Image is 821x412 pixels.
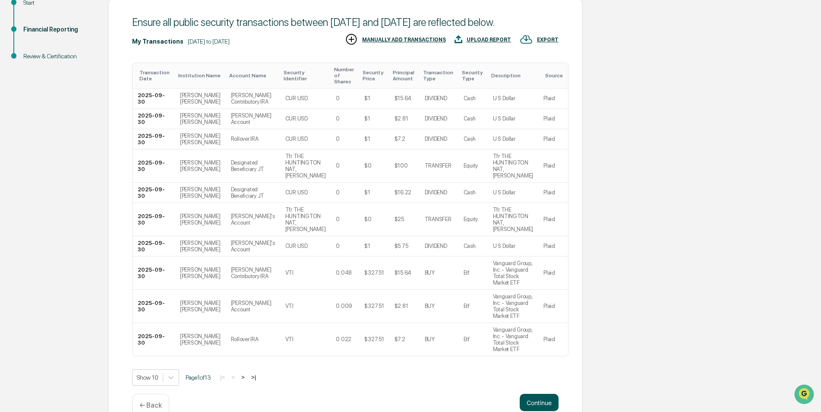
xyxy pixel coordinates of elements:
div: $0 [364,162,371,169]
div: $1 [364,115,370,122]
div: DIVIDEND [425,189,447,196]
div: [DATE] to [DATE] [188,38,230,45]
div: 0.022 [336,336,351,342]
div: Cash [464,189,476,196]
div: [PERSON_NAME] [PERSON_NAME] [180,240,221,253]
div: [PERSON_NAME] [PERSON_NAME] [180,159,221,172]
div: Tfr THE HUNTINGTON NAT, [PERSON_NAME] [493,206,534,232]
td: Plaid [538,89,568,109]
div: [PERSON_NAME] [PERSON_NAME] [180,92,221,105]
div: Toggle SortBy [545,73,565,79]
div: Equity [464,162,478,169]
div: U S Dollar [493,136,515,142]
div: [PERSON_NAME] [PERSON_NAME] [180,186,221,199]
span: Page 1 of 13 [186,374,211,381]
div: $327.51 [364,303,384,309]
span: Pylon [86,146,104,153]
div: Tfr THE HUNTINGTON NAT, [PERSON_NAME] [285,153,326,179]
div: [PERSON_NAME] [PERSON_NAME] [180,266,221,279]
div: BUY [425,303,435,309]
div: CUR:USD [285,95,308,101]
div: Toggle SortBy [491,73,535,79]
span: Data Lookup [17,125,54,134]
div: 0 [336,115,340,122]
td: Designated Beneficiary JT [226,183,280,203]
td: 2025-09-30 [133,236,175,257]
td: Designated Beneficiary JT [226,149,280,183]
div: Toggle SortBy [462,70,484,82]
div: Cash [464,136,476,142]
div: My Transactions [132,38,183,45]
div: $2.81 [395,303,408,309]
div: UPLOAD REPORT [467,37,511,43]
div: Toggle SortBy [334,67,356,85]
div: $15.64 [395,95,411,101]
div: Cash [464,95,476,101]
div: BUY [425,336,435,342]
div: CUR:USD [285,115,308,122]
div: $1 [364,243,370,249]
div: VTI [285,269,294,276]
iframe: Open customer support [793,383,817,407]
td: Rollover IRA [226,323,280,356]
div: $5.75 [395,243,408,249]
div: Toggle SortBy [363,70,385,82]
td: [PERSON_NAME]'s Account [226,203,280,236]
div: Vanguard Group, Inc. - Vanguard Total Stock Market ETF [493,326,534,352]
div: CUR:USD [285,243,308,249]
div: 0.009 [336,303,352,309]
div: DIVIDEND [425,95,447,101]
div: $327.51 [364,269,384,276]
img: EXPORT [520,33,533,46]
td: [PERSON_NAME] Contributory IRA [226,89,280,109]
div: Etf [464,336,470,342]
td: 2025-09-30 [133,203,175,236]
td: [PERSON_NAME] Contributory IRA [226,257,280,290]
div: [PERSON_NAME] [PERSON_NAME] [180,133,221,146]
div: Cash [464,243,476,249]
img: UPLOAD REPORT [455,33,462,46]
div: 0 [336,162,340,169]
td: Plaid [538,109,568,129]
div: [PERSON_NAME] [PERSON_NAME] [180,333,221,346]
td: 2025-09-30 [133,183,175,203]
div: VTI [285,336,294,342]
div: [PERSON_NAME] [PERSON_NAME] [180,213,221,226]
a: 🗄️Attestations [59,105,111,121]
div: 0.048 [336,269,352,276]
td: Plaid [538,323,568,356]
div: U S Dollar [493,115,515,122]
div: U S Dollar [493,95,515,101]
div: Toggle SortBy [139,70,171,82]
div: 🔎 [9,126,16,133]
div: 0 [336,243,340,249]
div: Review & Certification [23,52,94,61]
div: Toggle SortBy [229,73,277,79]
div: 0 [336,216,340,222]
img: 1746055101610-c473b297-6a78-478c-a979-82029cc54cd1 [9,66,24,82]
div: U S Dollar [493,189,515,196]
div: DIVIDEND [425,243,447,249]
div: 🗄️ [63,110,69,117]
div: $1 [364,95,370,101]
div: Toggle SortBy [393,70,416,82]
div: Vanguard Group, Inc. - Vanguard Total Stock Market ETF [493,293,534,319]
div: We're available if you need us! [29,75,109,82]
td: Plaid [538,203,568,236]
td: 2025-09-30 [133,149,175,183]
div: Etf [464,269,470,276]
td: Rollover IRA [226,129,280,149]
div: 0 [336,136,340,142]
p: ← Back [139,401,162,409]
td: Plaid [538,149,568,183]
td: 2025-09-30 [133,323,175,356]
td: Plaid [538,183,568,203]
span: Attestations [71,109,107,117]
div: $1 [364,136,370,142]
div: Tfr THE HUNTINGTON NAT, [PERSON_NAME] [493,153,534,179]
td: [PERSON_NAME] Account [226,290,280,323]
button: > [239,374,247,381]
div: Toggle SortBy [284,70,328,82]
div: DIVIDEND [425,115,447,122]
